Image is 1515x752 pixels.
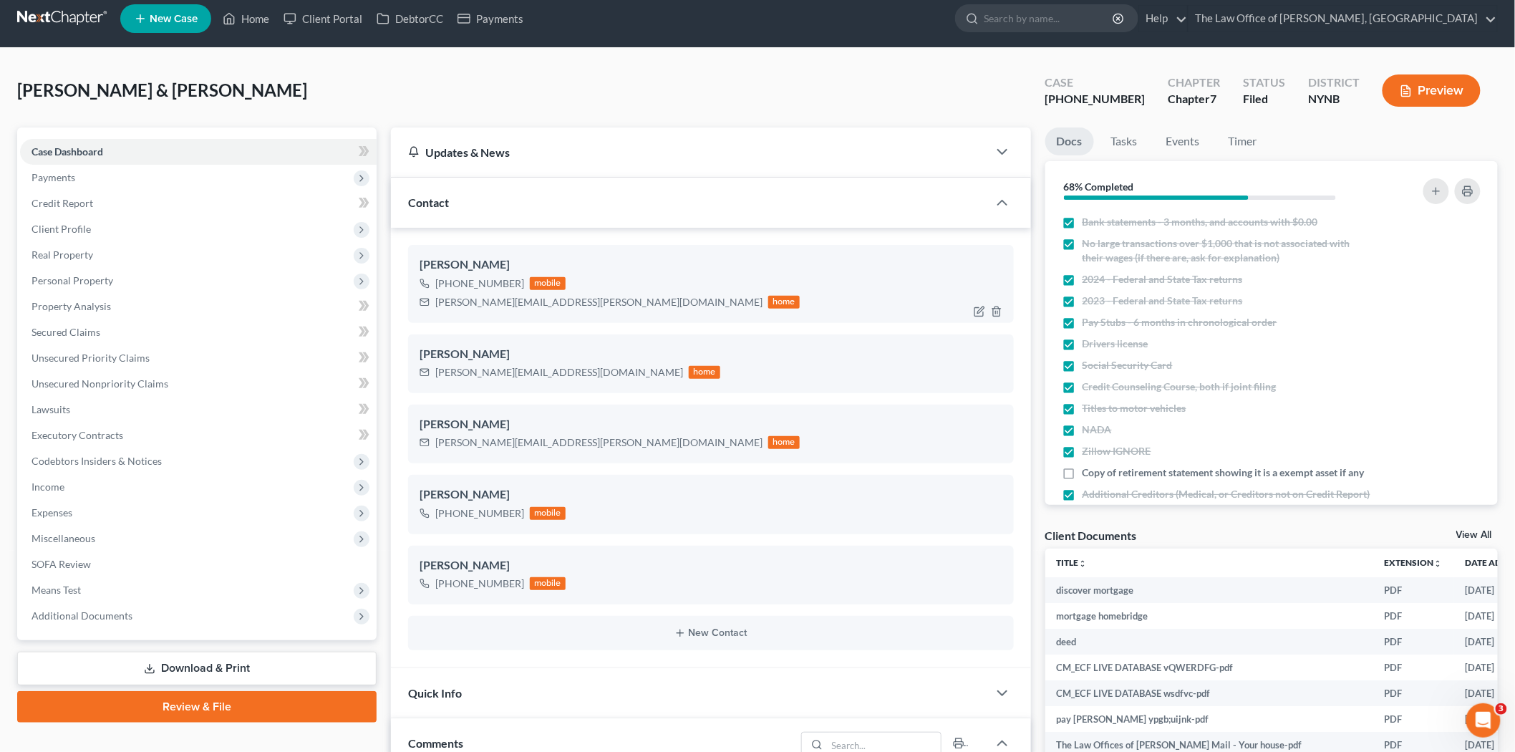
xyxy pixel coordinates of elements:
[1045,74,1145,91] div: Case
[1373,577,1454,603] td: PDF
[1308,91,1360,107] div: NYNB
[32,429,123,441] span: Executory Contracts
[1373,706,1454,732] td: PDF
[1155,127,1211,155] a: Events
[20,345,377,371] a: Unsecured Priority Claims
[1373,629,1454,655] td: PDF
[1083,380,1277,394] span: Credit Counseling Course, both if joint filing
[1083,315,1277,329] span: Pay Stubs - 6 months in chronological order
[1496,703,1507,715] span: 3
[32,403,70,415] span: Lawsuits
[32,223,91,235] span: Client Profile
[408,196,449,209] span: Contact
[1308,74,1360,91] div: District
[150,14,198,24] span: New Case
[20,294,377,319] a: Property Analysis
[420,416,1002,433] div: [PERSON_NAME]
[1045,577,1373,603] td: discover mortgage
[1083,215,1318,229] span: Bank statements - 3 months, and accounts with $0.00
[1456,530,1492,540] a: View All
[530,277,566,290] div: mobile
[1083,358,1173,372] span: Social Security Card
[1045,91,1145,107] div: [PHONE_NUMBER]
[1045,680,1373,706] td: CM_ECF LIVE DATABASE wsdfvc-pdf
[420,346,1002,363] div: [PERSON_NAME]
[435,435,763,450] div: [PERSON_NAME][EMAIL_ADDRESS][PERSON_NAME][DOMAIN_NAME]
[1139,6,1187,32] a: Help
[32,609,132,622] span: Additional Documents
[369,6,450,32] a: DebtorCC
[1168,74,1220,91] div: Chapter
[408,145,971,160] div: Updates & News
[1083,236,1373,265] span: No large transactions over $1,000 that is not associated with their wages (if there are, ask for ...
[20,139,377,165] a: Case Dashboard
[1083,466,1365,480] span: Copy of retirement statement showing it is a exempt asset if any
[1189,6,1497,32] a: The Law Office of [PERSON_NAME], [GEOGRAPHIC_DATA]
[20,397,377,423] a: Lawsuits
[32,171,75,183] span: Payments
[1045,603,1373,629] td: mortgage homebridge
[1100,127,1149,155] a: Tasks
[408,736,463,750] span: Comments
[32,352,150,364] span: Unsecured Priority Claims
[20,551,377,577] a: SOFA Review
[420,627,1002,639] button: New Contact
[1057,557,1088,568] a: Titleunfold_more
[450,6,531,32] a: Payments
[1045,528,1137,543] div: Client Documents
[32,300,111,312] span: Property Analysis
[1083,487,1370,501] span: Additional Creditors (Medical, or Creditors not on Credit Report)
[1083,444,1151,458] span: Zillow IGNORE
[420,486,1002,503] div: [PERSON_NAME]
[435,295,763,309] div: [PERSON_NAME][EMAIL_ADDRESS][PERSON_NAME][DOMAIN_NAME]
[17,652,377,685] a: Download & Print
[1083,272,1243,286] span: 2024 - Federal and State Tax returns
[17,691,377,723] a: Review & File
[216,6,276,32] a: Home
[1045,127,1094,155] a: Docs
[1064,180,1134,193] strong: 68% Completed
[20,319,377,345] a: Secured Claims
[435,506,524,521] div: [PHONE_NUMBER]
[768,436,800,449] div: home
[32,197,93,209] span: Credit Report
[20,371,377,397] a: Unsecured Nonpriority Claims
[1373,680,1454,706] td: PDF
[32,481,64,493] span: Income
[1466,703,1501,738] iframe: Intercom live chat
[1045,706,1373,732] td: pay [PERSON_NAME] ypgb;uijnk-pdf
[32,145,103,158] span: Case Dashboard
[32,532,95,544] span: Miscellaneous
[17,79,307,100] span: [PERSON_NAME] & [PERSON_NAME]
[1079,559,1088,568] i: unfold_more
[1373,603,1454,629] td: PDF
[32,455,162,467] span: Codebtors Insiders & Notices
[435,577,524,591] div: [PHONE_NUMBER]
[1383,74,1481,107] button: Preview
[32,377,168,390] span: Unsecured Nonpriority Claims
[530,507,566,520] div: mobile
[1083,337,1148,351] span: Drivers license
[1243,74,1285,91] div: Status
[1217,127,1269,155] a: Timer
[1434,559,1443,568] i: unfold_more
[20,191,377,216] a: Credit Report
[32,326,100,338] span: Secured Claims
[1210,92,1216,105] span: 7
[1385,557,1443,568] a: Extensionunfold_more
[768,296,800,309] div: home
[689,366,720,379] div: home
[408,686,462,700] span: Quick Info
[1083,423,1112,437] span: NADA
[1243,91,1285,107] div: Filed
[435,276,524,291] div: [PHONE_NUMBER]
[276,6,369,32] a: Client Portal
[32,274,113,286] span: Personal Property
[420,256,1002,274] div: [PERSON_NAME]
[420,557,1002,574] div: [PERSON_NAME]
[32,584,81,596] span: Means Test
[1168,91,1220,107] div: Chapter
[32,558,91,570] span: SOFA Review
[1045,655,1373,680] td: CM_ECF LIVE DATABASE vQWERDFG-pdf
[1373,655,1454,680] td: PDF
